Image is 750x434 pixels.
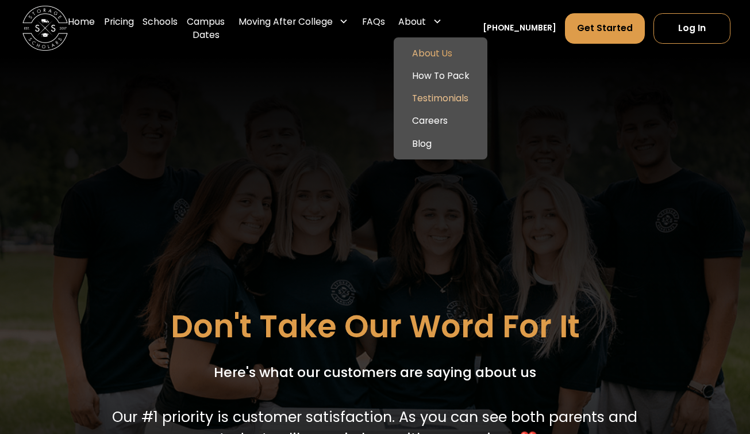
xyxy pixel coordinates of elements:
[104,6,134,51] a: Pricing
[68,6,95,51] a: Home
[394,37,487,159] nav: About
[22,6,68,51] img: Storage Scholars main logo
[171,310,580,344] h1: Don't Take Our Word For It
[398,110,483,132] a: Careers
[398,87,483,109] a: Testimonials
[187,6,225,51] a: Campus Dates
[394,6,446,37] div: About
[214,362,536,382] p: Here's what our customers are saying about us
[483,22,556,35] a: [PHONE_NUMBER]
[398,42,483,64] a: About Us
[653,13,730,44] a: Log In
[143,6,178,51] a: Schools
[398,64,483,87] a: How To Pack
[239,15,333,29] div: Moving After College
[398,132,483,155] a: Blog
[22,6,68,51] a: home
[565,13,644,44] a: Get Started
[398,15,426,29] div: About
[362,6,385,51] a: FAQs
[234,6,353,37] div: Moving After College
